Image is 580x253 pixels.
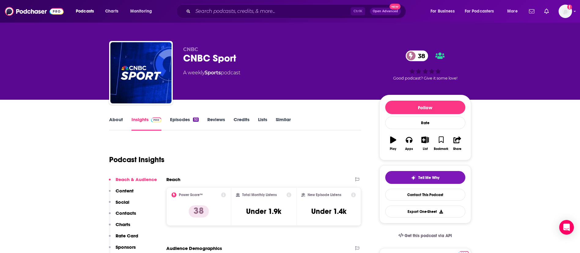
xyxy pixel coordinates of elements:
span: Monitoring [130,7,152,16]
a: Charts [101,6,122,16]
img: Podchaser - Follow, Share and Rate Podcasts [5,6,64,17]
div: Play [390,147,396,151]
span: More [507,7,518,16]
button: open menu [426,6,462,16]
a: Get this podcast via API [393,228,457,243]
a: Episodes52 [170,117,198,131]
img: Podchaser Pro [151,117,162,122]
span: For Business [430,7,455,16]
h1: Podcast Insights [109,155,164,164]
p: Sponsors [116,244,136,250]
button: open menu [461,6,503,16]
input: Search podcasts, credits, & more... [193,6,351,16]
button: Contacts [109,210,136,221]
h2: Audience Demographics [166,245,222,251]
button: List [417,132,433,154]
p: 38 [189,205,209,218]
span: New [390,4,401,9]
a: 38 [406,50,428,61]
h2: New Episode Listens [308,193,341,197]
p: Reach & Audience [116,177,157,182]
button: open menu [72,6,102,16]
button: Charts [109,221,130,233]
h2: Reach [166,177,180,182]
p: Rate Card [116,233,138,239]
a: Reviews [207,117,225,131]
span: 38 [412,50,428,61]
span: CNBC [183,47,198,52]
span: Charts [105,7,118,16]
button: Reach & Audience [109,177,157,188]
div: Rate [385,117,465,129]
svg: Add a profile image [567,5,572,9]
button: Apps [401,132,417,154]
p: Content [116,188,134,194]
img: CNBC Sport [110,42,172,103]
div: Share [453,147,461,151]
img: User Profile [559,5,572,18]
button: Open AdvancedNew [370,8,401,15]
span: Ctrl K [351,7,365,15]
div: 52 [193,117,198,122]
button: Share [449,132,465,154]
span: Podcasts [76,7,94,16]
a: Contact This Podcast [385,189,465,201]
h2: Total Monthly Listens [242,193,277,197]
button: Follow [385,101,465,114]
span: Logged in as sydneymorris_books [559,5,572,18]
span: For Podcasters [465,7,494,16]
div: Search podcasts, credits, & more... [182,4,412,18]
p: Contacts [116,210,136,216]
span: Open Advanced [373,10,398,13]
button: Export One-Sheet [385,206,465,218]
p: Charts [116,221,130,227]
button: Show profile menu [559,5,572,18]
a: Lists [258,117,267,131]
button: Rate Card [109,233,138,244]
a: Show notifications dropdown [526,6,537,17]
span: Good podcast? Give it some love! [393,76,457,80]
div: Bookmark [434,147,448,151]
img: tell me why sparkle [411,175,416,180]
a: Sports [205,70,221,76]
button: tell me why sparkleTell Me Why [385,171,465,184]
button: Social [109,199,129,210]
div: 38Good podcast? Give it some love! [379,47,471,84]
button: Bookmark [433,132,449,154]
a: Credits [234,117,249,131]
a: InsightsPodchaser Pro [131,117,162,131]
h2: Power Score™ [179,193,203,197]
h3: Under 1.4k [311,207,346,216]
button: Play [385,132,401,154]
button: open menu [503,6,525,16]
div: List [423,147,428,151]
span: Tell Me Why [418,175,439,180]
a: Show notifications dropdown [542,6,551,17]
a: Similar [276,117,291,131]
a: About [109,117,123,131]
p: Social [116,199,129,205]
div: Open Intercom Messenger [559,220,574,235]
h3: Under 1.9k [246,207,281,216]
div: A weekly podcast [183,69,240,76]
button: Content [109,188,134,199]
button: open menu [126,6,160,16]
span: Get this podcast via API [405,233,452,238]
div: Apps [405,147,413,151]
